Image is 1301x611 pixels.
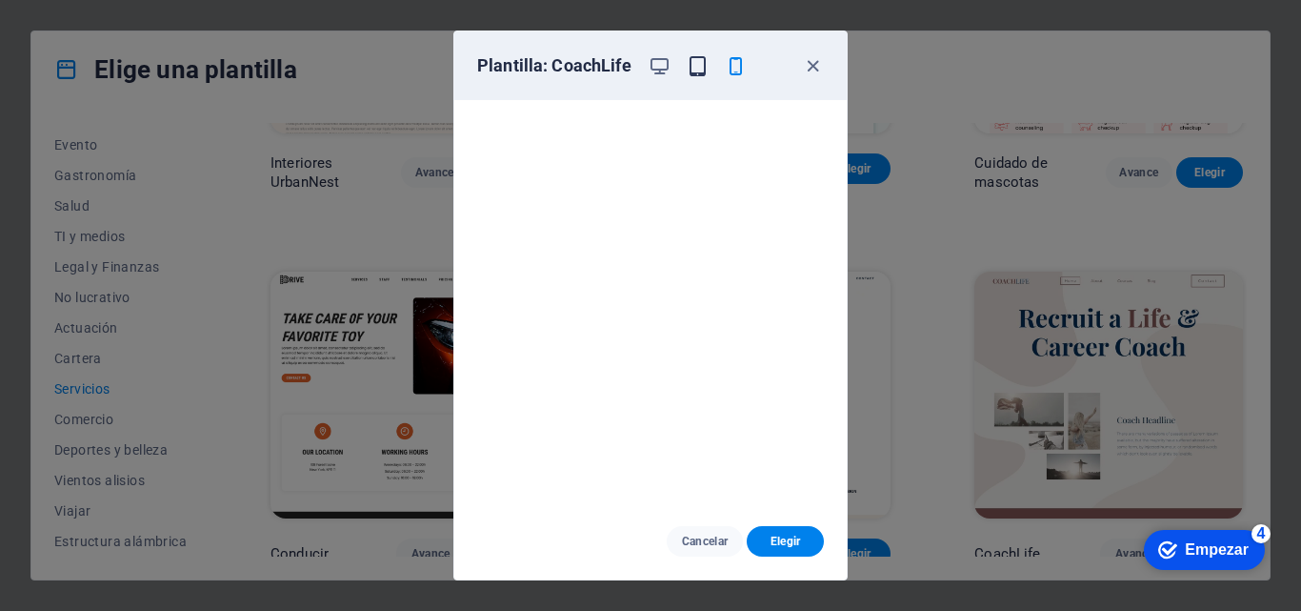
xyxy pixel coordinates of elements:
[771,535,801,548] font: Elegir
[682,535,729,548] font: Cancelar
[667,526,744,557] button: Cancelar
[123,5,131,21] font: 4
[10,10,130,50] div: Empezar Quedan 4 elementos, 20 % completado
[747,526,824,557] button: Elegir
[50,21,114,37] font: Empezar
[477,55,631,75] font: Plantilla: CoachLife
